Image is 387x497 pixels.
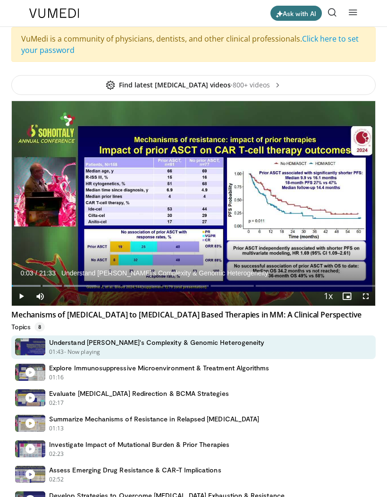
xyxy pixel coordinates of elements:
[12,287,31,306] button: Play
[319,287,337,306] button: Playback Rate
[31,287,50,306] button: Mute
[64,348,101,356] p: - Now playing
[49,440,229,449] h4: Investigate Impact of Mutational Burden & Prior Therapies
[106,80,231,90] span: Find latest [MEDICAL_DATA] videos
[49,475,64,484] p: 02:52
[49,389,229,398] h4: Evaluate [MEDICAL_DATA] Redirection & BCMA Strategies
[39,269,56,277] span: 21:33
[20,269,33,277] span: 0:03
[11,322,45,332] p: Topics
[49,373,64,382] p: 01:16
[49,338,264,347] h4: Understand [PERSON_NAME]'s Complexity & Genomic Heterogeneity
[34,322,45,332] span: 8
[49,466,221,474] h4: Assess Emerging Drug Resistance & CAR-T Implications
[49,348,64,356] p: 01:43
[12,101,375,306] video-js: Video Player
[49,399,64,407] p: 02:17
[35,269,37,277] span: /
[12,285,375,287] div: Progress Bar
[356,287,375,306] button: Fullscreen
[49,450,64,458] p: 02:23
[49,415,259,423] h4: Summarize Mechanisms of Resistance in Relapsed [MEDICAL_DATA]
[233,80,281,90] span: 800+ videos
[61,269,268,277] span: Understand [PERSON_NAME]'s Complexity & Genomic Heterogeneity
[49,424,64,433] p: 01:13
[11,27,376,62] div: VuMedi is a community of physicians, dentists, and other clinical professionals.
[337,287,356,306] button: Enable picture-in-picture mode
[29,9,79,18] img: VuMedi Logo
[49,364,269,372] h4: Explore Immunosuppressive Microenvironment & Treatment Algorithms
[270,6,322,21] button: Ask with AI
[11,75,376,95] a: Find latest [MEDICAL_DATA] videos·800+ videos
[11,310,376,319] h4: Mechanisms of [MEDICAL_DATA] to [MEDICAL_DATA] Based Therapies in MM: A Clinical Perspective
